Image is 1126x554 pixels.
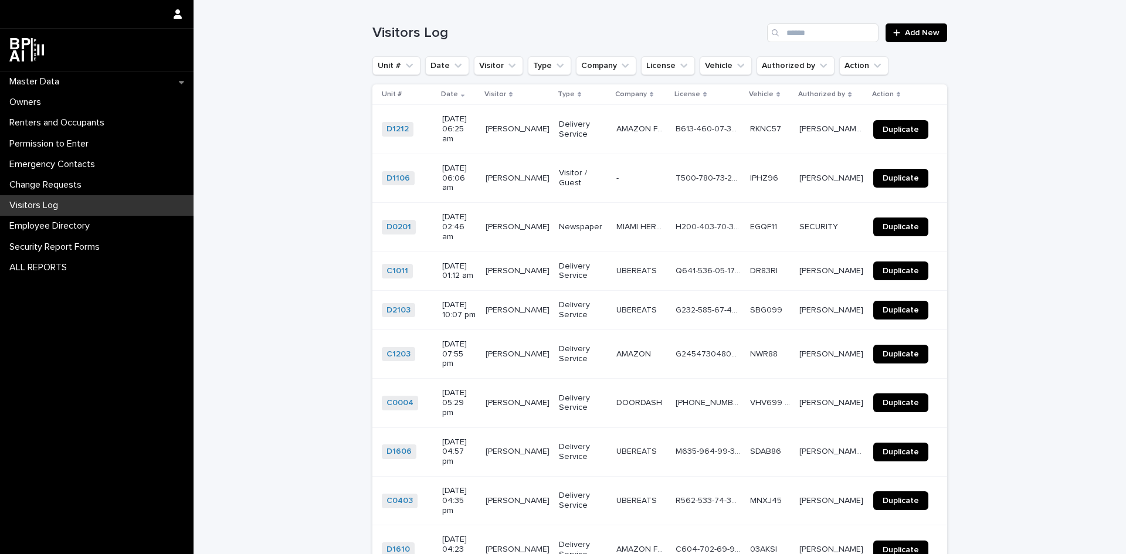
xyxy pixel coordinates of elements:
[616,494,659,506] p: UBEREATS
[873,345,928,363] a: Duplicate
[750,444,784,457] p: SDAB86
[442,300,476,320] p: [DATE] 10:07 pm
[883,497,919,505] span: Duplicate
[873,443,928,461] a: Duplicate
[883,223,919,231] span: Duplicate
[872,88,894,101] p: Action
[799,264,866,276] p: Mariana Alvarez Belloso
[442,261,476,281] p: [DATE] 01:12 am
[873,491,928,510] a: Duplicate
[883,448,919,456] span: Duplicate
[873,120,928,139] a: Duplicate
[799,171,866,183] p: [PERSON_NAME]
[767,23,879,42] input: Search
[486,396,552,408] p: [PERSON_NAME]
[576,56,636,75] button: Company
[5,138,98,149] p: Permission to Enter
[883,174,919,182] span: Duplicate
[372,154,947,202] tr: D1106 [DATE] 06:06 am[PERSON_NAME][PERSON_NAME] Visitor / Guest-- T500-780-73-245-0T500-780-73-24...
[839,56,888,75] button: Action
[425,56,469,75] button: Date
[5,220,99,232] p: Employee Directory
[9,38,44,62] img: dwgmcNfxSF6WIOOXiGgu
[873,393,928,412] a: Duplicate
[386,398,413,408] a: C0004
[442,437,476,467] p: [DATE] 04:57 pm
[676,444,743,457] p: M635-964-99-328-0
[905,29,940,37] span: Add New
[486,303,552,315] p: CARLOS GARCIA
[5,262,76,273] p: ALL REPORTS
[372,105,947,154] tr: D1212 [DATE] 06:25 am[PERSON_NAME][PERSON_NAME] Delivery ServiceAMAZON FRESHAMAZON FRESH B613-460...
[676,220,743,232] p: H200-403-70-389-0
[441,88,458,101] p: Date
[750,303,785,315] p: SBG099
[616,396,664,408] p: DOORDASH
[559,491,607,511] p: Delivery Service
[750,347,780,359] p: NWR88
[676,171,743,183] p: T500-780-73-245-0
[386,305,411,315] a: D2103
[486,171,552,183] p: [PERSON_NAME]
[873,217,928,236] a: Duplicate
[5,159,104,170] p: Emergency Contacts
[559,442,607,462] p: Delivery Service
[372,379,947,427] tr: C0004 [DATE] 05:29 pm[PERSON_NAME][PERSON_NAME] Delivery ServiceDOORDASHDOORDASH [PHONE_NUMBER] (...
[616,444,659,457] p: UBEREATS
[442,339,476,369] p: [DATE] 07:55 pm
[700,56,752,75] button: Vehicle
[386,496,413,506] a: C0403
[616,122,669,134] p: AMAZON FRESH
[372,25,762,42] h1: Visitors Log
[5,76,69,87] p: Master Data
[615,88,647,101] p: Company
[372,427,947,476] tr: D1606 [DATE] 04:57 pm[PERSON_NAME][PERSON_NAME] Delivery ServiceUBEREATSUBEREATS M635-964-99-328-...
[5,200,67,211] p: Visitors Log
[616,303,659,315] p: UBEREATS
[559,300,607,320] p: Delivery Service
[641,56,695,75] button: License
[558,88,575,101] p: Type
[486,494,552,506] p: [PERSON_NAME]
[372,203,947,251] tr: D0201 [DATE] 02:46 am[PERSON_NAME][PERSON_NAME] NewspaperMIAMI HERALDMIAMI HERALD H200-403-70-389...
[873,301,928,320] a: Duplicate
[442,212,476,242] p: [DATE] 02:46 am
[386,266,408,276] a: C1011
[372,56,420,75] button: Unit #
[486,122,552,134] p: [PERSON_NAME]
[873,169,928,188] a: Duplicate
[5,242,109,253] p: Security Report Forms
[382,88,402,101] p: Unit #
[486,444,552,457] p: YOCKFANDHER MARTINEZ
[676,396,743,408] p: 2350-27-0614 (IN ID)
[386,222,411,232] a: D0201
[616,347,653,359] p: AMAZON
[486,220,552,232] p: [PERSON_NAME]
[799,396,866,408] p: Esteban Camejo
[528,56,571,75] button: Type
[442,486,476,515] p: [DATE] 04:35 pm
[873,261,928,280] a: Duplicate
[386,447,412,457] a: D1606
[559,393,607,413] p: Delivery Service
[616,220,669,232] p: MIAMI HERALD
[883,350,919,358] span: Duplicate
[5,97,50,108] p: Owners
[5,179,91,191] p: Change Requests
[442,164,476,193] p: [DATE] 06:06 am
[674,88,700,101] p: License
[386,349,411,359] a: C1203
[750,171,781,183] p: IPHZ96
[5,117,114,128] p: Renters and Occupants
[676,264,743,276] p: Q641-536-05-172-0
[883,399,919,407] span: Duplicate
[372,251,947,291] tr: C1011 [DATE] 01:12 am[PERSON_NAME][PERSON_NAME] Delivery ServiceUBEREATSUBEREATS Q641-536-05-172-...
[372,329,947,378] tr: C1203 [DATE] 07:55 pm[PERSON_NAME][PERSON_NAME] Delivery ServiceAMAZONAMAZON G245473048000G245473...
[750,122,784,134] p: RKNC57
[750,220,779,232] p: EGQF11
[676,494,743,506] p: R562-533-74-389-0
[883,125,919,134] span: Duplicate
[386,174,410,183] a: D1106
[799,122,866,134] p: Mario Daniel Ramirez Melendez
